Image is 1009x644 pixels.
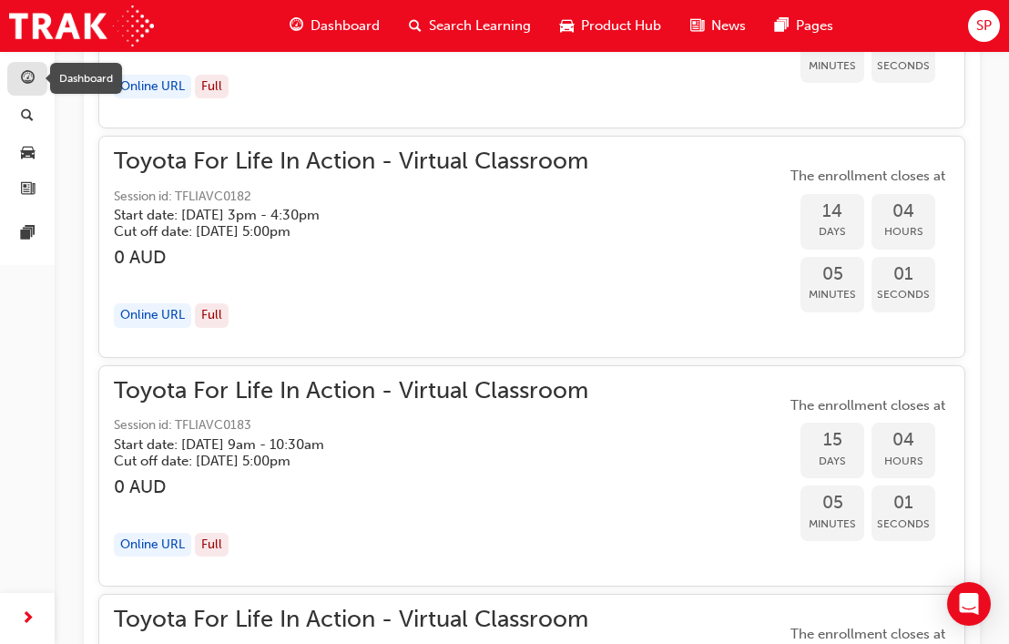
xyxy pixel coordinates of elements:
[114,223,559,240] h5: Cut off date: [DATE] 5:00pm
[114,476,588,497] h3: 0 AUD
[21,608,35,630] span: next-icon
[545,7,676,45] a: car-iconProduct Hub
[114,533,191,557] div: Online URL
[114,453,559,469] h5: Cut off date: [DATE] 5:00pm
[871,264,935,285] span: 01
[871,201,935,222] span: 04
[800,430,864,451] span: 15
[786,166,950,187] span: The enrollment closes at
[800,201,864,222] span: 14
[690,15,704,37] span: news-icon
[711,15,746,36] span: News
[21,182,35,199] span: news-icon
[786,395,950,416] span: The enrollment closes at
[114,151,588,172] span: Toyota For Life In Action - Virtual Classroom
[21,145,35,161] span: car-icon
[21,71,35,87] span: guage-icon
[114,187,588,208] span: Session id: TFLIAVC0182
[560,15,574,37] span: car-icon
[871,514,935,535] span: Seconds
[871,284,935,305] span: Seconds
[947,582,991,626] div: Open Intercom Messenger
[800,493,864,514] span: 05
[409,15,422,37] span: search-icon
[871,493,935,514] span: 01
[800,514,864,535] span: Minutes
[50,63,122,94] div: Dashboard
[195,533,229,557] div: Full
[290,15,303,37] span: guage-icon
[976,15,992,36] span: SP
[311,15,380,36] span: Dashboard
[21,226,35,242] span: pages-icon
[968,10,1000,42] button: SP
[114,415,588,436] span: Session id: TFLIAVC0183
[800,451,864,472] span: Days
[871,451,935,472] span: Hours
[114,303,191,328] div: Online URL
[114,381,950,571] button: Toyota For Life In Action - Virtual ClassroomSession id: TFLIAVC0183Start date: [DATE] 9am - 10:3...
[775,15,789,37] span: pages-icon
[429,15,531,36] span: Search Learning
[800,56,864,77] span: Minutes
[9,5,154,46] img: Trak
[871,56,935,77] span: Seconds
[676,7,760,45] a: news-iconNews
[800,264,864,285] span: 05
[114,247,588,268] h3: 0 AUD
[800,284,864,305] span: Minutes
[871,221,935,242] span: Hours
[195,75,229,99] div: Full
[114,151,950,342] button: Toyota For Life In Action - Virtual ClassroomSession id: TFLIAVC0182Start date: [DATE] 3pm - 4:30...
[760,7,848,45] a: pages-iconPages
[114,207,559,223] h5: Start date: [DATE] 3pm - 4:30pm
[114,381,588,402] span: Toyota For Life In Action - Virtual Classroom
[394,7,545,45] a: search-iconSearch Learning
[800,221,864,242] span: Days
[275,7,394,45] a: guage-iconDashboard
[114,436,559,453] h5: Start date: [DATE] 9am - 10:30am
[581,15,661,36] span: Product Hub
[114,75,191,99] div: Online URL
[871,430,935,451] span: 04
[21,108,34,125] span: search-icon
[796,15,833,36] span: Pages
[195,303,229,328] div: Full
[114,609,588,630] span: Toyota For Life In Action - Virtual Classroom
